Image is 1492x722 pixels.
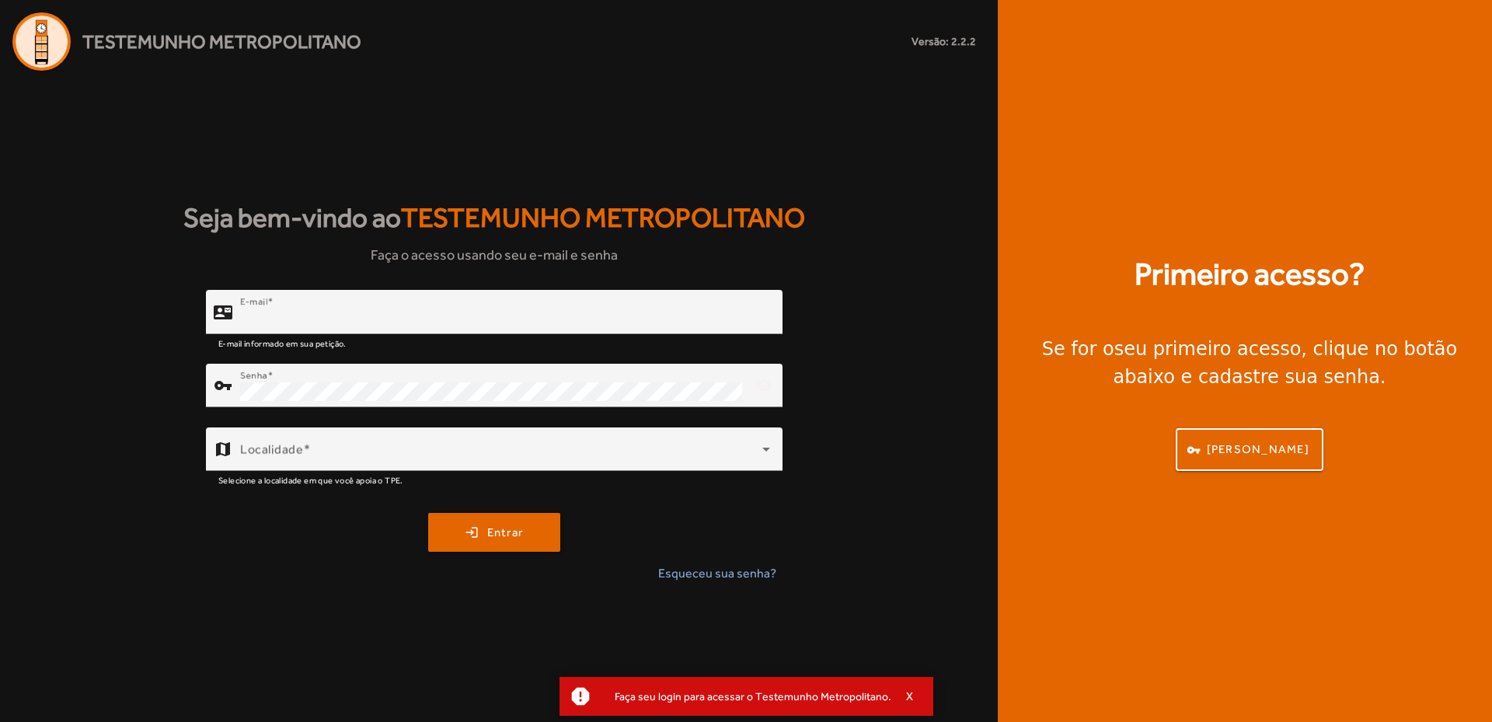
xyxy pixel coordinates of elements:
[1016,335,1483,391] div: Se for o , clique no botão abaixo e cadastre sua senha.
[906,689,914,703] span: X
[428,513,560,552] button: Entrar
[183,197,805,239] strong: Seja bem-vindo ao
[658,564,776,583] span: Esqueceu sua senha?
[240,370,267,381] mat-label: Senha
[214,440,232,459] mat-icon: map
[912,33,976,50] small: Versão: 2.2.2
[1135,251,1365,298] strong: Primeiro acesso?
[240,296,267,307] mat-label: E-mail
[218,471,403,488] mat-hint: Selecione a localidade em que você apoia o TPE.
[82,28,361,56] span: Testemunho Metropolitano
[240,442,303,457] mat-label: Localidade
[891,689,930,703] button: X
[745,367,783,404] mat-icon: visibility_off
[12,12,71,71] img: Logo Agenda
[401,202,805,233] span: Testemunho Metropolitano
[487,524,524,542] span: Entrar
[1114,338,1302,360] strong: seu primeiro acesso
[1176,428,1323,471] button: [PERSON_NAME]
[371,244,618,265] span: Faça o acesso usando seu e-mail e senha
[214,376,232,395] mat-icon: vpn_key
[214,303,232,322] mat-icon: contact_mail
[602,685,891,707] div: Faça seu login para acessar o Testemunho Metropolitano.
[1207,441,1309,459] span: [PERSON_NAME]
[218,334,347,351] mat-hint: E-mail informado em sua petição.
[569,685,592,708] mat-icon: report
